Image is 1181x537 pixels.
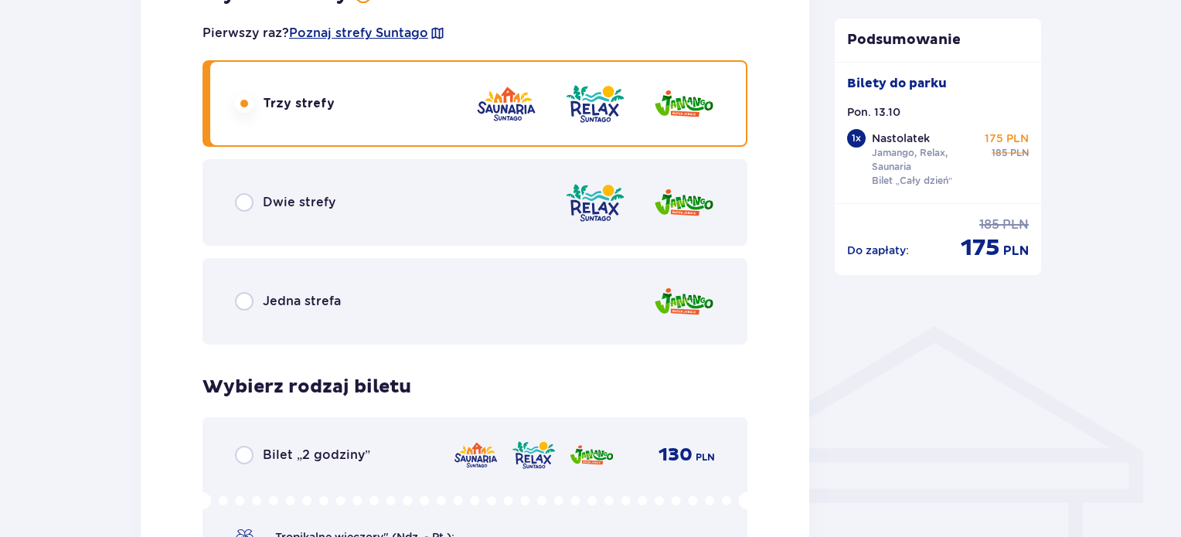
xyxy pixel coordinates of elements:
p: 175 PLN [985,131,1029,146]
span: PLN [1003,243,1029,260]
p: Nastolatek [872,131,930,146]
span: 185 [992,146,1007,160]
img: Jamango [653,181,715,225]
img: Relax [511,439,556,471]
p: Pierwszy raz? [203,25,445,42]
a: Poznaj strefy Suntago [289,25,428,42]
p: Podsumowanie [835,31,1042,49]
img: Relax [564,82,626,126]
p: Do zapłaty : [847,243,909,258]
img: Jamango [569,439,614,471]
span: Jedna strefa [263,293,341,310]
img: Relax [564,181,626,225]
div: 1 x [847,129,866,148]
p: Jamango, Relax, Saunaria [872,146,978,174]
p: Pon. 13.10 [847,104,900,120]
span: Bilet „2 godziny” [263,447,370,464]
span: PLN [696,450,715,464]
h3: Wybierz rodzaj biletu [203,376,411,399]
span: 175 [961,233,1000,263]
span: 185 [979,216,999,233]
img: Saunaria [475,82,537,126]
p: Bilet „Cały dzień” [872,174,953,188]
img: Saunaria [453,439,499,471]
span: Trzy strefy [263,95,335,112]
span: 130 [659,444,693,467]
img: Jamango [653,280,715,324]
img: Jamango [653,82,715,126]
p: Bilety do parku [847,75,947,92]
span: PLN [1010,146,1029,160]
span: PLN [1002,216,1029,233]
span: Dwie strefy [263,194,335,211]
